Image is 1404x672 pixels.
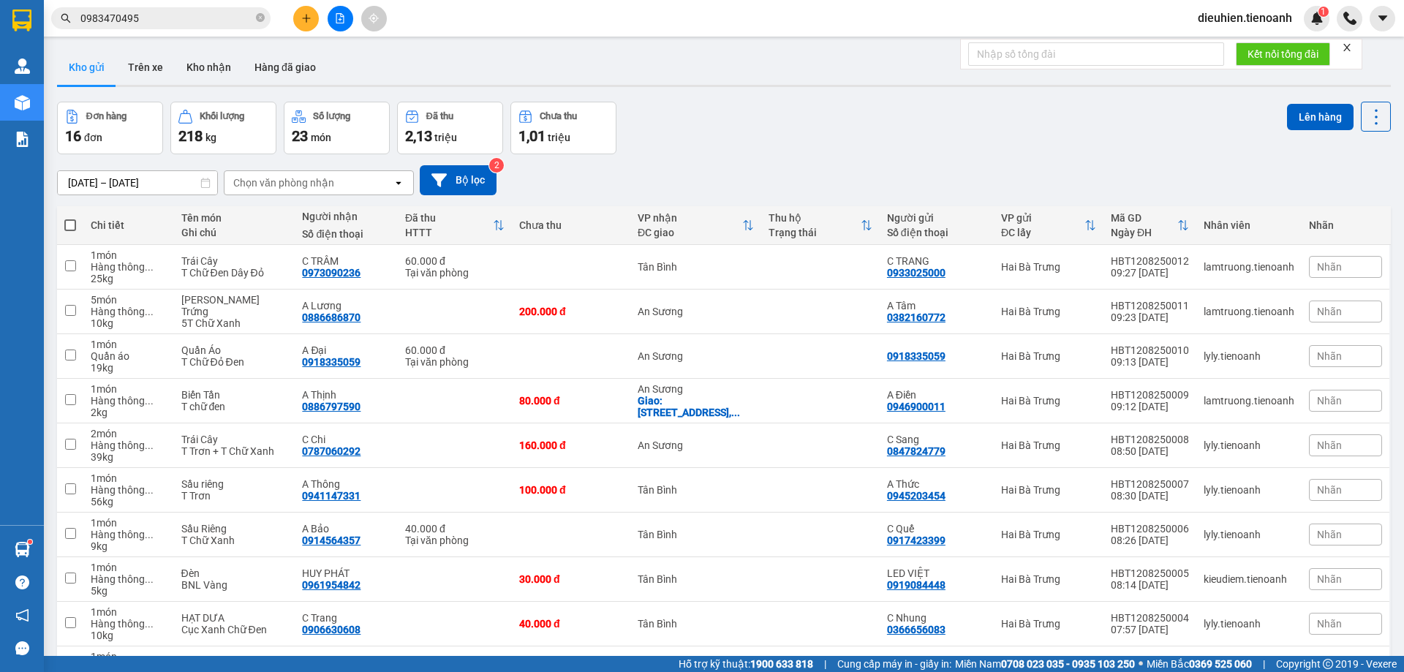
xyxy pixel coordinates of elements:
[170,102,276,154] button: Khối lượng218kg
[181,434,288,445] div: Trái Cây
[91,362,166,374] div: 19 kg
[15,132,30,147] img: solution-icon
[1186,9,1304,27] span: dieuhien.tienoanh
[519,484,623,496] div: 100.000 đ
[731,407,740,418] span: ...
[91,249,166,261] div: 1 món
[518,127,546,145] span: 1,01
[302,228,390,240] div: Số điện thoại
[434,132,457,143] span: triệu
[91,294,166,306] div: 5 món
[1263,656,1265,672] span: |
[313,111,350,121] div: Số lượng
[994,206,1103,245] th: Toggle SortBy
[1111,535,1189,546] div: 08:26 [DATE]
[1001,306,1096,317] div: Hai Bà Trưng
[1310,12,1324,25] img: icon-new-feature
[1236,42,1330,66] button: Kết nối tổng đài
[519,219,623,231] div: Chưa thu
[302,567,390,579] div: HUY PHÁT
[1111,267,1189,279] div: 09:27 [DATE]
[145,529,154,540] span: ...
[181,356,288,368] div: T Chữ Đỏ Đen
[302,434,390,445] div: C Chi
[181,267,288,279] div: T Chữ Đen Dây Đỏ
[302,535,361,546] div: 0914564357
[84,132,102,143] span: đơn
[519,306,623,317] div: 200.000 đ
[1204,219,1294,231] div: Nhân viên
[1001,573,1096,585] div: Hai Bà Trưng
[1376,12,1389,25] span: caret-down
[887,579,946,591] div: 0919084448
[887,567,986,579] div: LED VIỆT
[1318,7,1329,17] sup: 1
[243,50,328,85] button: Hàng đã giao
[91,261,166,273] div: Hàng thông thường
[548,132,570,143] span: triệu
[1321,7,1326,17] span: 1
[837,656,951,672] span: Cung cấp máy in - giấy in:
[405,344,505,356] div: 60.000 đ
[80,10,253,26] input: Tìm tên, số ĐT hoặc mã đơn
[393,177,404,189] svg: open
[630,206,761,245] th: Toggle SortBy
[519,395,623,407] div: 80.000 đ
[1111,434,1189,445] div: HBT1208250008
[968,42,1224,66] input: Nhập số tổng đài
[181,344,288,356] div: Quần Áo
[57,50,116,85] button: Kho gửi
[1204,618,1294,630] div: lyly.tienoanh
[91,562,166,573] div: 1 món
[1111,567,1189,579] div: HBT1208250005
[302,612,390,624] div: C Trang
[769,227,861,238] div: Trạng thái
[181,401,288,412] div: T chữ đen
[175,50,243,85] button: Kho nhận
[638,306,754,317] div: An Sương
[145,395,154,407] span: ...
[887,267,946,279] div: 0933025000
[181,478,288,490] div: Sầu riêng
[1001,439,1096,451] div: Hai Bà Trưng
[1317,261,1342,273] span: Nhãn
[91,219,166,231] div: Chi tiết
[1111,212,1177,224] div: Mã GD
[405,267,505,279] div: Tại văn phòng
[91,496,166,507] div: 56 kg
[302,255,390,267] div: C TRÂM
[91,618,166,630] div: Hàng thông thường
[1111,300,1189,312] div: HBT1208250011
[1111,312,1189,323] div: 09:23 [DATE]
[91,472,166,484] div: 1 món
[181,255,288,267] div: Trái Cây
[1139,661,1143,667] span: ⚪️
[1111,445,1189,457] div: 08:50 [DATE]
[15,95,30,110] img: warehouse-icon
[328,6,353,31] button: file-add
[361,6,387,31] button: aim
[145,573,154,585] span: ...
[1111,579,1189,591] div: 08:14 [DATE]
[91,339,166,350] div: 1 món
[205,132,216,143] span: kg
[1001,529,1096,540] div: Hai Bà Trưng
[302,445,361,457] div: 0787060292
[405,127,432,145] span: 2,13
[638,227,742,238] div: ĐC giao
[519,573,623,585] div: 30.000 đ
[1309,219,1382,231] div: Nhãn
[181,523,288,535] div: Sầu Riêng
[1111,227,1177,238] div: Ngày ĐH
[824,656,826,672] span: |
[1317,395,1342,407] span: Nhãn
[887,535,946,546] div: 0917423399
[1317,350,1342,362] span: Nhãn
[887,212,986,224] div: Người gửi
[887,624,946,635] div: 0366656083
[519,439,623,451] div: 160.000 đ
[369,13,379,23] span: aim
[181,445,288,457] div: T Trơn + T Chữ Xanh
[1204,306,1294,317] div: lamtruong.tienoanh
[65,127,81,145] span: 16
